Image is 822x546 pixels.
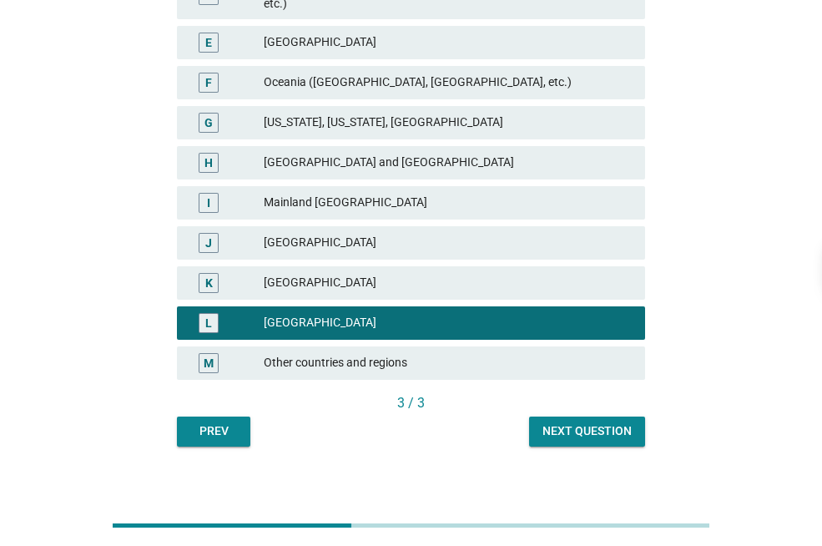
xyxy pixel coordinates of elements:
[190,422,237,440] div: Prev
[264,33,632,53] div: [GEOGRAPHIC_DATA]
[264,193,632,213] div: Mainland [GEOGRAPHIC_DATA]
[177,417,250,447] button: Prev
[207,194,210,211] div: I
[205,33,212,51] div: E
[264,153,632,173] div: [GEOGRAPHIC_DATA] and [GEOGRAPHIC_DATA]
[264,113,632,133] div: [US_STATE], [US_STATE], [GEOGRAPHIC_DATA]
[204,114,213,131] div: G
[264,233,632,253] div: [GEOGRAPHIC_DATA]
[205,73,212,91] div: F
[204,354,214,372] div: M
[264,313,632,333] div: [GEOGRAPHIC_DATA]
[264,273,632,293] div: [GEOGRAPHIC_DATA]
[177,393,645,413] div: 3 / 3
[529,417,645,447] button: Next question
[264,353,632,373] div: Other countries and regions
[205,274,213,291] div: K
[204,154,213,171] div: H
[264,73,632,93] div: Oceania ([GEOGRAPHIC_DATA], [GEOGRAPHIC_DATA], etc.)
[542,422,632,440] div: Next question
[205,314,212,331] div: L
[205,234,212,251] div: J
